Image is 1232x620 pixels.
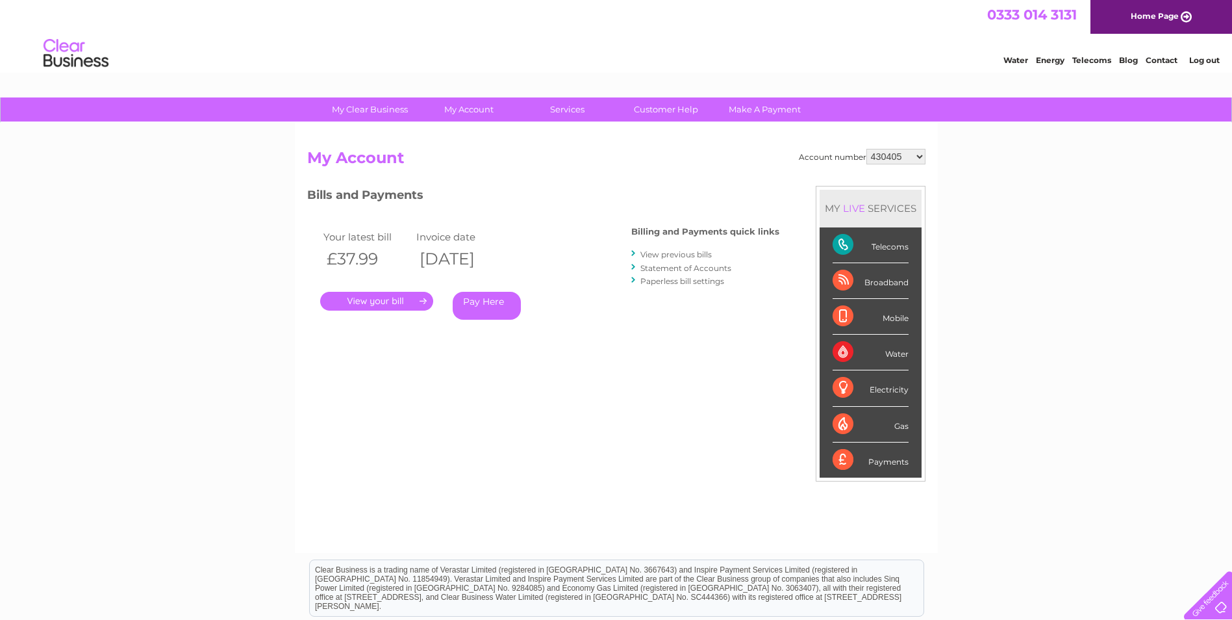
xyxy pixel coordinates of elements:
[711,97,818,122] a: Make A Payment
[640,250,712,259] a: View previous bills
[415,97,522,122] a: My Account
[833,407,909,443] div: Gas
[1146,55,1177,65] a: Contact
[1189,55,1220,65] a: Log out
[833,263,909,299] div: Broadband
[320,292,433,311] a: .
[833,443,909,478] div: Payments
[987,6,1077,23] a: 0333 014 3131
[320,228,414,246] td: Your latest bill
[631,227,779,237] h4: Billing and Payments quick links
[833,227,909,263] div: Telecoms
[833,370,909,406] div: Electricity
[833,335,909,370] div: Water
[320,246,414,272] th: £37.99
[453,292,521,320] a: Pay Here
[833,299,909,335] div: Mobile
[514,97,621,122] a: Services
[820,190,922,227] div: MY SERVICES
[640,263,731,273] a: Statement of Accounts
[840,202,868,214] div: LIVE
[612,97,720,122] a: Customer Help
[1003,55,1028,65] a: Water
[307,149,925,174] h2: My Account
[1036,55,1064,65] a: Energy
[307,186,779,209] h3: Bills and Payments
[1119,55,1138,65] a: Blog
[310,7,924,63] div: Clear Business is a trading name of Verastar Limited (registered in [GEOGRAPHIC_DATA] No. 3667643...
[413,228,507,246] td: Invoice date
[316,97,423,122] a: My Clear Business
[640,276,724,286] a: Paperless bill settings
[1072,55,1111,65] a: Telecoms
[413,246,507,272] th: [DATE]
[799,149,925,164] div: Account number
[43,34,109,73] img: logo.png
